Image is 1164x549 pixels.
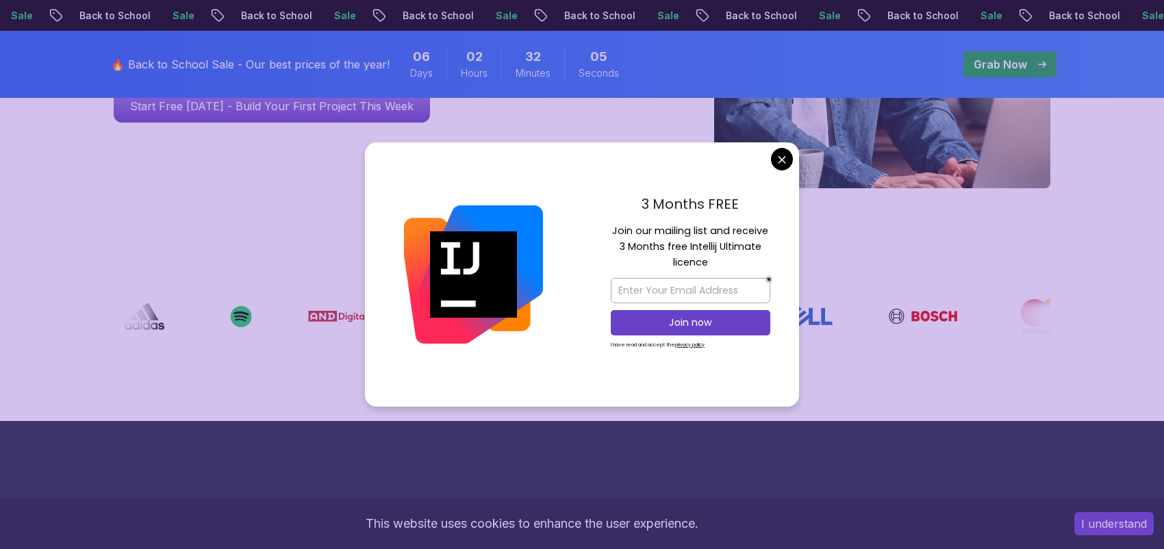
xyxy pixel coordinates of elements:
[714,9,807,23] p: Back to School
[461,66,488,80] span: Hours
[161,9,205,23] p: Sale
[876,9,969,23] p: Back to School
[413,47,430,66] span: 6 Days
[229,9,322,23] p: Back to School
[516,66,551,80] span: Minutes
[807,9,851,23] p: Sale
[590,47,607,66] span: 5 Seconds
[10,509,1054,539] div: This website uses cookies to enhance the user experience.
[1037,9,1130,23] p: Back to School
[1074,512,1154,535] button: Accept cookies
[114,90,430,123] a: Start Free [DATE] - Build Your First Project This Week
[410,66,433,80] span: Days
[322,9,366,23] p: Sale
[484,9,528,23] p: Sale
[525,47,541,66] span: 32 Minutes
[969,9,1013,23] p: Sale
[114,269,1050,285] p: Our Students Work in Top Companies
[974,56,1027,73] p: Grab Now
[466,47,483,66] span: 2 Hours
[111,56,390,73] p: 🔥 Back to School Sale - Our best prices of the year!
[553,9,646,23] p: Back to School
[68,9,161,23] p: Back to School
[579,66,619,80] span: Seconds
[391,9,484,23] p: Back to School
[646,9,689,23] p: Sale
